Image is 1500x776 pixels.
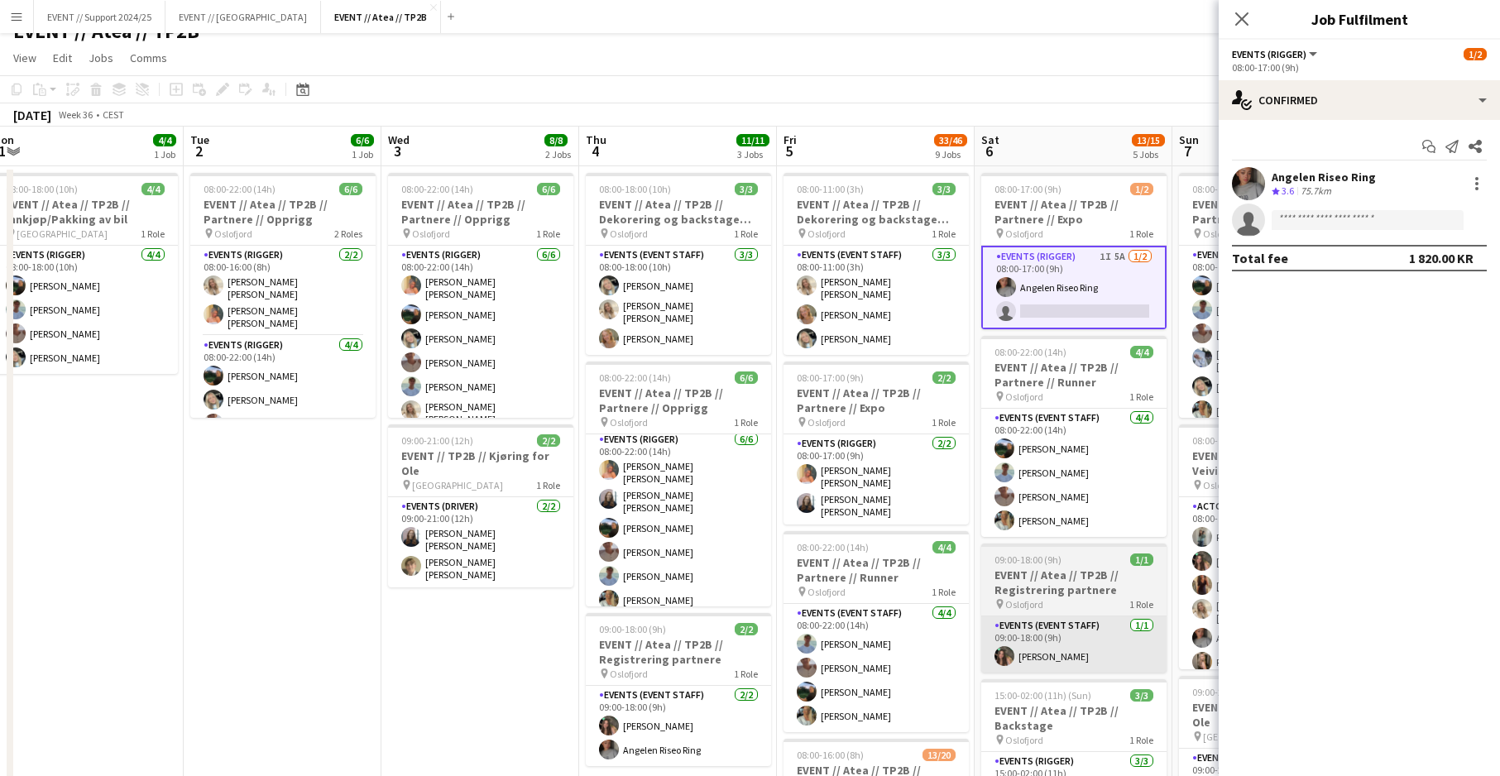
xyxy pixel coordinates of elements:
span: 1 Role [536,479,560,491]
span: 09:00-18:00 (9h) [994,553,1062,566]
span: [GEOGRAPHIC_DATA] [17,228,108,240]
h3: EVENT // Atea // TP2B // Partnere // Opprigg [586,386,771,415]
app-card-role: Events (Rigger)2/208:00-16:00 (8h)[PERSON_NAME] [PERSON_NAME][PERSON_NAME] [PERSON_NAME] [190,246,376,336]
app-job-card: 09:00-18:00 (9h)2/2EVENT // Atea // TP2B // Registrering partnere Oslofjord1 RoleEvents (Event St... [586,613,771,766]
div: Confirmed [1219,80,1500,120]
span: 6/6 [735,371,758,384]
span: 1/2 [1464,48,1487,60]
span: 1 Role [932,228,956,240]
span: Sat [981,132,999,147]
span: Oslofjord [808,416,846,429]
span: 3/3 [735,183,758,195]
div: 08:00-16:00 (8h)6/6EVENT // Atea // TP2B // Partnere // Nedrigg Oslofjord1 RoleEvents (Event Staf... [1179,173,1364,418]
span: 08:00-18:00 (10h) [599,183,671,195]
div: 75.7km [1297,184,1335,199]
div: 9 Jobs [935,148,966,160]
h3: EVENT // Atea // TP2B // Partnere // Runner [981,360,1167,390]
button: EVENT // [GEOGRAPHIC_DATA] [165,1,321,33]
app-job-card: 08:00-11:00 (3h)3/3EVENT // Atea // TP2B // Dekorering og backstage oppsett Oslofjord1 RoleEvents... [784,173,969,355]
span: 1 Role [734,416,758,429]
h3: EVENT // Atea // TP2B // Partnere // Opprigg [388,197,573,227]
a: View [7,47,43,69]
span: 7 [1177,141,1199,160]
span: 3.6 [1282,184,1294,197]
app-job-card: 08:00-17:00 (9h)2/2EVENT // Atea // TP2B // Partnere // Expo Oslofjord1 RoleEvents (Rigger)2/208:... [784,362,969,525]
app-job-card: 08:00-22:00 (14h)6/6EVENT // Atea // TP2B // Partnere // Opprigg Oslofjord2 RolesEvents (Rigger)2... [190,173,376,418]
app-job-card: 08:00-18:00 (10h)3/3EVENT // Atea // TP2B // Dekorering og backstage oppsett Oslofjord1 RoleEvent... [586,173,771,355]
app-job-card: 09:00-21:00 (12h)2/2EVENT // TP2B // Kjøring for Ole [GEOGRAPHIC_DATA]1 RoleEvents (Driver)2/209:... [388,424,573,587]
button: Events (Rigger) [1232,48,1320,60]
div: 1 Job [154,148,175,160]
span: 08:00-22:00 (14h) [797,541,869,553]
span: 08:00-22:00 (14h) [401,183,473,195]
h3: EVENT // Atea // TP2B // Registrering partnere [981,568,1167,597]
div: 08:00-22:00 (14h)6/6EVENT // Atea // TP2B // Partnere // Opprigg Oslofjord1 RoleEvents (Rigger)6/... [388,173,573,418]
app-job-card: 08:00-22:00 (14h)6/6EVENT // Atea // TP2B // Partnere // Opprigg Oslofjord1 RoleEvents (Rigger)6/... [586,362,771,606]
span: 5 [781,141,797,160]
div: 08:00-17:00 (9h) [1232,61,1487,74]
span: Oslofjord [1005,390,1043,403]
div: 09:00-18:00 (9h)1/1EVENT // Atea // TP2B // Registrering partnere Oslofjord1 RoleEvents (Event St... [981,544,1167,673]
span: 11/11 [736,134,769,146]
div: Total fee [1232,250,1288,266]
span: Oslofjord [1005,598,1043,611]
div: CEST [103,108,124,121]
span: Edit [53,50,72,65]
div: 08:00-22:00 (14h)4/4EVENT // Atea // TP2B // Partnere // Runner Oslofjord1 RoleEvents (Event Staf... [981,336,1167,537]
span: 8/8 [544,134,568,146]
span: View [13,50,36,65]
span: 1 Role [1129,734,1153,746]
span: Oslofjord [1203,228,1241,240]
app-card-role: Events (Rigger)6/608:00-22:00 (14h)[PERSON_NAME] [PERSON_NAME][PERSON_NAME] [PERSON_NAME][PERSON_... [586,430,771,616]
span: 08:00-16:00 (8h) [1192,434,1259,447]
span: 1 Role [1129,228,1153,240]
span: 2/2 [537,434,560,447]
span: 6/6 [537,183,560,195]
span: 1 Role [1129,390,1153,403]
a: Jobs [82,47,120,69]
app-card-role: Events (Event Staff)2/209:00-18:00 (9h)[PERSON_NAME]Angelen Riseo Ring [586,686,771,766]
h3: EVENT // TP2B // Kjøring for Ole [388,448,573,478]
h3: EVENT // Atea // TP2B // Registrering partnere [586,637,771,667]
span: 4/4 [1130,346,1153,358]
span: Comms [130,50,167,65]
span: 08:00-18:00 (10h) [6,183,78,195]
h3: EVENT // Atea // TP2B // Veiviser OCC [1179,448,1364,478]
app-card-role: Events (Rigger)2/208:00-17:00 (9h)[PERSON_NAME] [PERSON_NAME][PERSON_NAME] [PERSON_NAME] [784,434,969,525]
app-card-role: Events (Rigger)6/608:00-22:00 (14h)[PERSON_NAME] [PERSON_NAME][PERSON_NAME][PERSON_NAME][PERSON_N... [388,246,573,432]
h3: EVENT // Atea // TP2B // Partnere // Nedrigg [1179,197,1364,227]
span: Week 36 [55,108,96,121]
span: 1 Role [536,228,560,240]
app-job-card: 08:00-17:00 (9h)1/2EVENT // Atea // TP2B // Partnere // Expo Oslofjord1 RoleEvents (Rigger)1I5A1/... [981,173,1167,329]
span: 08:00-11:00 (3h) [797,183,864,195]
h3: EVENT // Atea // TP2B // Partnere // Expo [784,386,969,415]
app-card-role: Actor1I2A6/1008:00-16:00 (8h)Roumaissaa Hadui[PERSON_NAME][PERSON_NAME][PERSON_NAME] [PERSON_NAME... [1179,497,1364,774]
app-card-role: Events (Rigger)4/408:00-22:00 (14h)[PERSON_NAME][PERSON_NAME][PERSON_NAME] [190,336,376,464]
span: 2/2 [735,623,758,635]
div: 2 Jobs [545,148,571,160]
span: Tue [190,132,209,147]
span: 6 [979,141,999,160]
span: Oslofjord [808,586,846,598]
a: Edit [46,47,79,69]
span: 13/15 [1132,134,1165,146]
span: 1 Role [932,416,956,429]
span: Oslofjord [610,228,648,240]
span: 4/4 [141,183,165,195]
span: Jobs [89,50,113,65]
h3: EVENT // Atea // TP2B // Partnere // Opprigg [190,197,376,227]
span: 13/20 [923,749,956,761]
span: 3/3 [932,183,956,195]
span: 2 [188,141,209,160]
span: 08:00-22:00 (14h) [994,346,1066,358]
span: Oslofjord [610,416,648,429]
div: 5 Jobs [1133,148,1164,160]
div: 08:00-22:00 (14h)4/4EVENT // Atea // TP2B // Partnere // Runner Oslofjord1 RoleEvents (Event Staf... [784,531,969,732]
h3: EVENT // Atea // TP2B // Dekorering og backstage oppsett [586,197,771,227]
